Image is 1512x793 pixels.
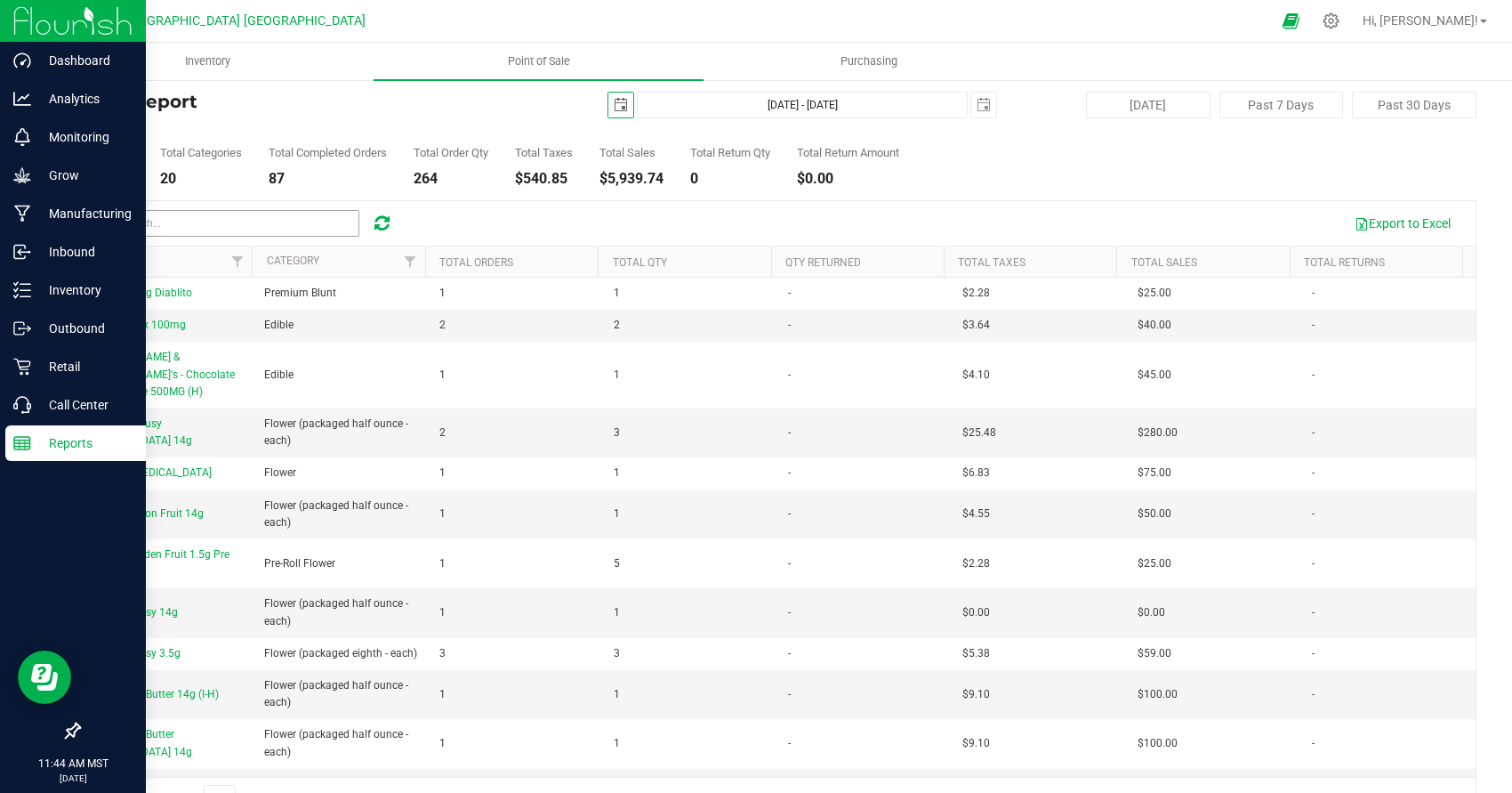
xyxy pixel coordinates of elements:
span: - [788,506,791,522]
button: Export to Excel [1343,208,1462,239]
span: $9.10 [962,735,990,752]
span: - [1312,506,1315,522]
span: Jet Fuel [MEDICAL_DATA] [90,466,212,479]
p: Retail [31,356,138,377]
div: Total Return Amount [797,147,899,158]
span: - [1312,285,1315,302]
button: [DATE] [1086,92,1210,118]
span: Inventory [161,53,254,69]
span: - [788,367,791,384]
inline-svg: Grow [13,166,31,184]
span: $5.38 [962,645,990,662]
span: - [1312,367,1315,384]
p: Call Center [31,394,138,416]
p: Dashboard [31,50,138,71]
div: 20 [160,172,242,186]
span: 1 [614,686,620,703]
span: $280.00 [1138,425,1178,441]
span: $4.10 [962,367,990,384]
span: 1 [614,367,620,384]
inline-svg: Manufacturing [13,205,31,223]
inline-svg: Retail [13,358,31,376]
p: Manufacturing [31,203,138,224]
span: - [788,465,791,481]
span: - [1312,686,1315,703]
span: - [788,317,791,334]
span: $100.00 [1138,686,1178,703]
span: - [788,604,791,621]
span: - [788,645,791,662]
span: - [1312,317,1315,334]
span: $40.00 [1138,317,1171,334]
span: select [608,93,633,117]
p: Outbound [31,318,138,339]
p: Reports [31,433,138,454]
span: 2 [614,317,620,334]
div: Total Return Qty [690,147,770,158]
span: Flower (packaged half ounce - each) [264,677,417,711]
span: Flower (packaged half ounce - each) [264,595,417,629]
span: Flower [264,465,296,481]
a: Total Qty [613,256,667,269]
a: Qty Returned [785,256,861,269]
span: - [788,686,791,703]
span: - [1312,555,1315,572]
span: Flower (packaged half ounce - each) [264,726,417,760]
div: Total Taxes [515,147,573,158]
span: Purchasing [816,53,921,69]
span: 3 [614,645,620,662]
input: Search... [92,210,359,237]
span: - [1312,604,1315,621]
inline-svg: Inventory [13,281,31,299]
div: $5,939.74 [599,172,664,186]
h4: Sales Report [78,92,544,111]
span: - [788,425,791,441]
span: Edible [264,367,294,384]
p: Grow [31,165,138,186]
span: $9.10 [962,686,990,703]
a: Total Taxes [958,256,1025,269]
a: Purchasing [704,43,1034,80]
p: Inbound [31,241,138,263]
span: 5 [614,555,620,572]
iframe: Resource center [18,651,71,704]
span: 1 [614,506,620,522]
span: 1 [614,604,620,621]
span: $75.00 [1138,465,1171,481]
span: Edible [264,317,294,334]
span: 1 [439,285,446,302]
span: Hi, [PERSON_NAME]! [1363,13,1478,28]
div: $0.00 [797,172,899,186]
inline-svg: Dashboard [13,52,31,69]
span: $4.55 [962,506,990,522]
a: Inventory [43,43,374,80]
inline-svg: Outbound [13,320,31,337]
span: - [788,555,791,572]
span: 1 [439,465,446,481]
span: 1 [614,465,620,481]
span: ASD Truffle Butter 14g (I-H) [90,688,219,700]
span: Flower (packaged half ounce - each) [264,498,417,531]
a: Total Sales [1131,256,1197,269]
span: 1 [439,686,446,703]
span: $0.00 [962,604,990,621]
p: Monitoring [31,126,138,148]
span: $25.00 [1138,285,1171,302]
span: $2.28 [962,285,990,302]
span: - [1312,735,1315,752]
span: Pre-Roll Flower [264,555,335,572]
span: - [1312,645,1315,662]
a: Total Orders [439,256,513,269]
span: $50.00 [1138,506,1171,522]
span: - [788,735,791,752]
span: - [1312,465,1315,481]
p: Analytics [31,88,138,109]
inline-svg: Analytics [13,90,31,108]
span: $25.00 [1138,555,1171,572]
span: $45.00 [1138,367,1171,384]
span: $2.28 [962,555,990,572]
span: 3 [439,645,446,662]
span: $3.64 [962,317,990,334]
span: [PERSON_NAME] & [PERSON_NAME]'s - Chocolate Chip Cookie 500MG (H) [90,351,235,397]
span: Point of Sale [484,53,594,69]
